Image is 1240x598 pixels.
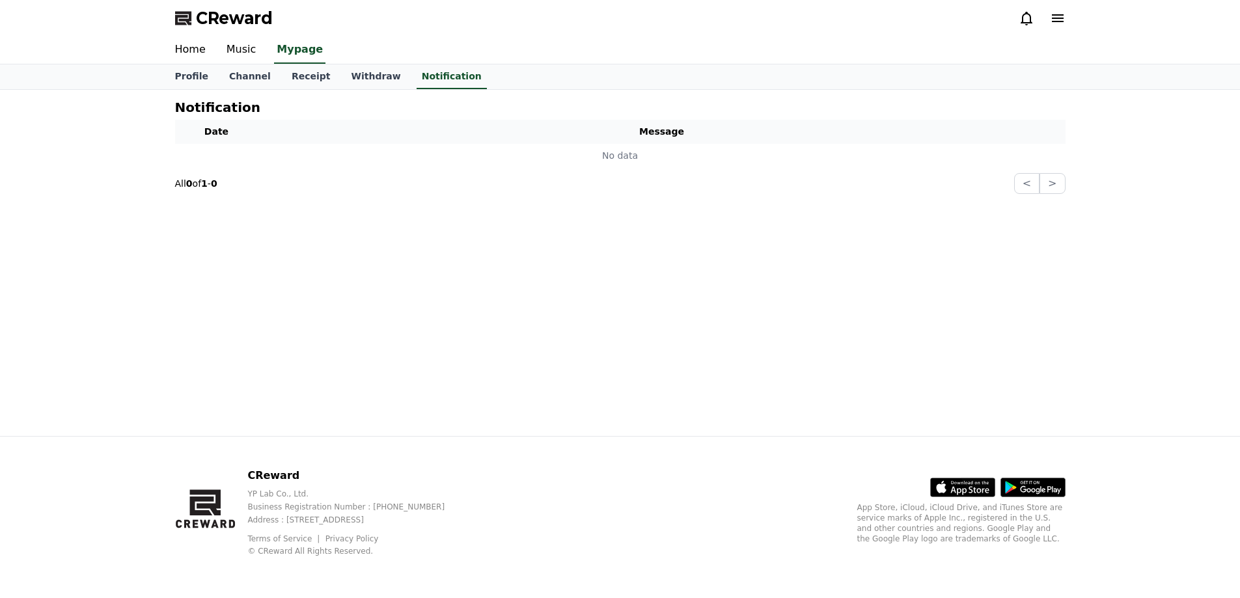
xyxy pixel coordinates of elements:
p: No data [180,149,1060,163]
a: Music [216,36,267,64]
p: CReward [247,468,465,483]
a: Privacy Policy [325,534,379,543]
a: Notification [417,64,487,89]
th: Message [258,120,1066,144]
a: Channel [219,64,281,89]
p: YP Lab Co., Ltd. [247,489,465,499]
p: App Store, iCloud, iCloud Drive, and iTunes Store are service marks of Apple Inc., registered in ... [857,502,1066,544]
span: CReward [196,8,273,29]
a: Withdraw [340,64,411,89]
p: All of - [175,177,217,190]
p: Address : [STREET_ADDRESS] [247,515,465,525]
a: Profile [165,64,219,89]
a: CReward [175,8,273,29]
a: Terms of Service [247,534,322,543]
strong: 0 [211,178,217,189]
p: © CReward All Rights Reserved. [247,546,465,556]
strong: 0 [186,178,193,189]
button: > [1040,173,1065,194]
h4: Notification [175,100,260,115]
button: < [1014,173,1040,194]
a: Home [165,36,216,64]
strong: 1 [201,178,208,189]
p: Business Registration Number : [PHONE_NUMBER] [247,502,465,512]
a: Receipt [281,64,341,89]
a: Mypage [274,36,325,64]
th: Date [175,120,258,144]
